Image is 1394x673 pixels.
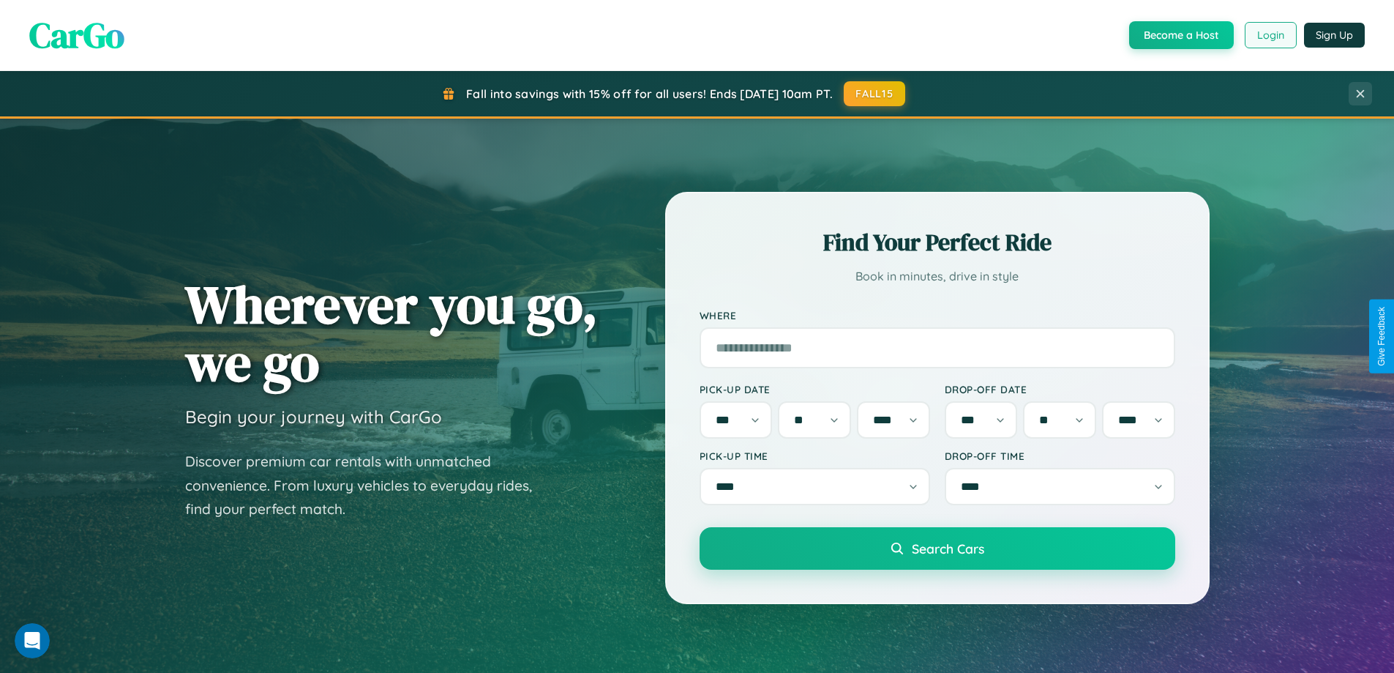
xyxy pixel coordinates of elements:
h2: Find Your Perfect Ride [700,226,1175,259]
div: Give Feedback [1376,307,1387,366]
iframe: Intercom live chat [15,623,50,658]
label: Pick-up Time [700,450,930,462]
span: Search Cars [912,540,984,557]
button: Search Cars [700,527,1175,570]
button: Become a Host [1129,21,1234,49]
label: Where [700,309,1175,321]
label: Pick-up Date [700,383,930,395]
p: Discover premium car rentals with unmatched convenience. From luxury vehicles to everyday rides, ... [185,450,551,521]
button: Sign Up [1304,23,1365,48]
label: Drop-off Time [945,450,1175,462]
span: Fall into savings with 15% off for all users! Ends [DATE] 10am PT. [466,86,833,101]
button: Login [1245,22,1297,48]
span: CarGo [29,11,124,59]
h1: Wherever you go, we go [185,275,598,391]
h3: Begin your journey with CarGo [185,406,442,428]
label: Drop-off Date [945,383,1175,395]
button: FALL15 [844,81,905,106]
p: Book in minutes, drive in style [700,266,1175,287]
